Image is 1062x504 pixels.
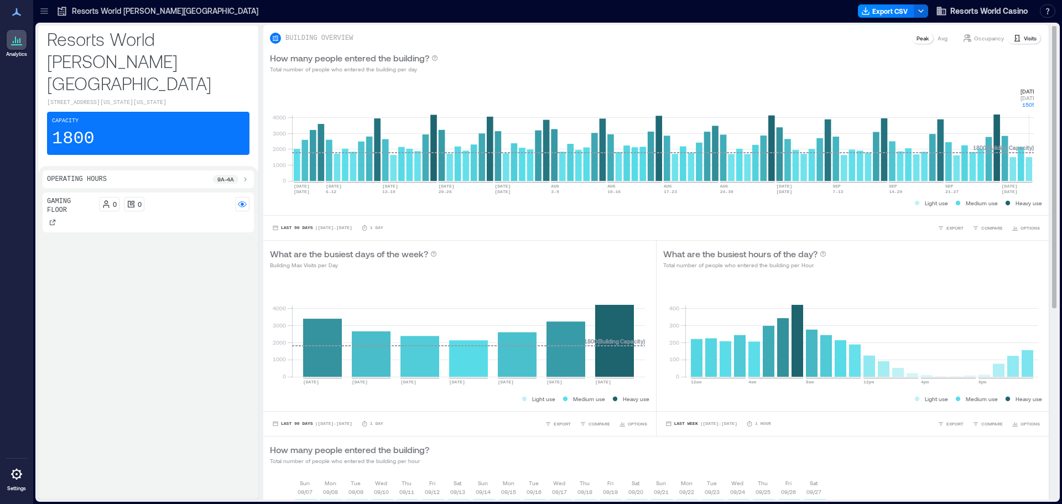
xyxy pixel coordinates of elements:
text: [DATE] [326,184,342,189]
button: Last 90 Days |[DATE]-[DATE] [270,418,355,429]
p: Fri [785,479,792,487]
p: Thu [758,479,768,487]
p: Resorts World [PERSON_NAME][GEOGRAPHIC_DATA] [72,6,258,17]
a: Settings [3,461,30,495]
button: OPTIONS [617,418,649,429]
tspan: 400 [669,305,679,311]
p: Medium use [573,394,605,403]
text: 21-27 [945,189,959,194]
text: [DATE] [449,380,465,385]
tspan: 300 [669,322,679,329]
text: 12am [691,380,701,385]
p: Sun [478,479,488,487]
p: 09/16 [527,487,542,496]
p: Medium use [966,394,998,403]
text: 8am [806,380,814,385]
p: Thu [580,479,590,487]
p: Mon [325,479,336,487]
tspan: 200 [669,339,679,346]
p: 09/25 [756,487,771,496]
button: Last Week |[DATE]-[DATE] [663,418,740,429]
text: 13-19 [382,189,395,194]
p: How many people entered the building? [270,51,429,65]
tspan: 4000 [273,305,286,311]
span: EXPORT [554,420,571,427]
tspan: 1000 [273,356,286,362]
p: What are the busiest days of the week? [270,247,428,261]
p: 09/23 [705,487,720,496]
p: Heavy use [1016,199,1042,207]
p: 09/08 [323,487,338,496]
p: Thu [402,479,412,487]
button: EXPORT [935,418,966,429]
p: Tue [351,479,361,487]
p: 09/26 [781,487,796,496]
text: 12pm [863,380,874,385]
text: AUG [551,184,559,189]
p: Light use [925,394,948,403]
text: [DATE] [294,184,310,189]
p: Sun [656,479,666,487]
p: Sat [632,479,639,487]
text: SEP [832,184,841,189]
tspan: 0 [283,177,286,184]
p: 1 Day [370,420,383,427]
text: [DATE] [294,189,310,194]
text: 6-12 [326,189,336,194]
p: 09/12 [425,487,440,496]
span: COMPARE [981,420,1003,427]
text: AUG [607,184,616,189]
p: Total number of people who entered the building per hour [270,456,429,465]
p: Resorts World [PERSON_NAME][GEOGRAPHIC_DATA] [47,28,249,94]
span: COMPARE [589,420,610,427]
span: OPTIONS [628,420,647,427]
p: Sun [300,479,310,487]
p: Occupancy [974,34,1004,43]
text: [DATE] [546,380,563,385]
p: [STREET_ADDRESS][US_STATE][US_STATE] [47,98,249,107]
button: OPTIONS [1009,222,1042,233]
button: Resorts World Casino [933,2,1031,20]
span: COMPARE [981,225,1003,231]
text: 17-23 [664,189,677,194]
tspan: 0 [675,373,679,380]
text: 24-30 [720,189,733,194]
p: Wed [375,479,387,487]
p: Total number of people who entered the building per day [270,65,438,74]
text: [DATE] [495,189,511,194]
p: 09/18 [577,487,592,496]
p: 09/21 [654,487,669,496]
p: 09/10 [374,487,389,496]
p: Fri [607,479,613,487]
p: Avg [938,34,948,43]
p: Heavy use [1016,394,1042,403]
text: 4am [748,380,757,385]
span: OPTIONS [1021,225,1040,231]
p: 0 [138,200,142,209]
p: Capacity [52,117,79,126]
button: EXPORT [935,222,966,233]
text: [DATE] [382,184,398,189]
text: SEP [945,184,954,189]
p: Mon [681,479,693,487]
text: [DATE] [777,189,793,194]
p: 09/24 [730,487,745,496]
p: Total number of people who entered the building per Hour [663,261,826,269]
tspan: 4000 [273,114,286,121]
text: [DATE] [1002,184,1018,189]
a: Analytics [3,27,30,61]
p: Settings [7,485,26,492]
span: Resorts World Casino [950,6,1028,17]
tspan: 100 [669,356,679,362]
text: 7-13 [832,189,843,194]
p: 09/13 [450,487,465,496]
p: Gaming Floor [47,197,95,215]
text: [DATE] [498,380,514,385]
tspan: 3000 [273,322,286,329]
p: 9a - 4a [217,175,234,184]
p: 09/11 [399,487,414,496]
p: 09/19 [603,487,618,496]
p: Visits [1024,34,1037,43]
p: Wed [731,479,743,487]
button: COMPARE [970,222,1005,233]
